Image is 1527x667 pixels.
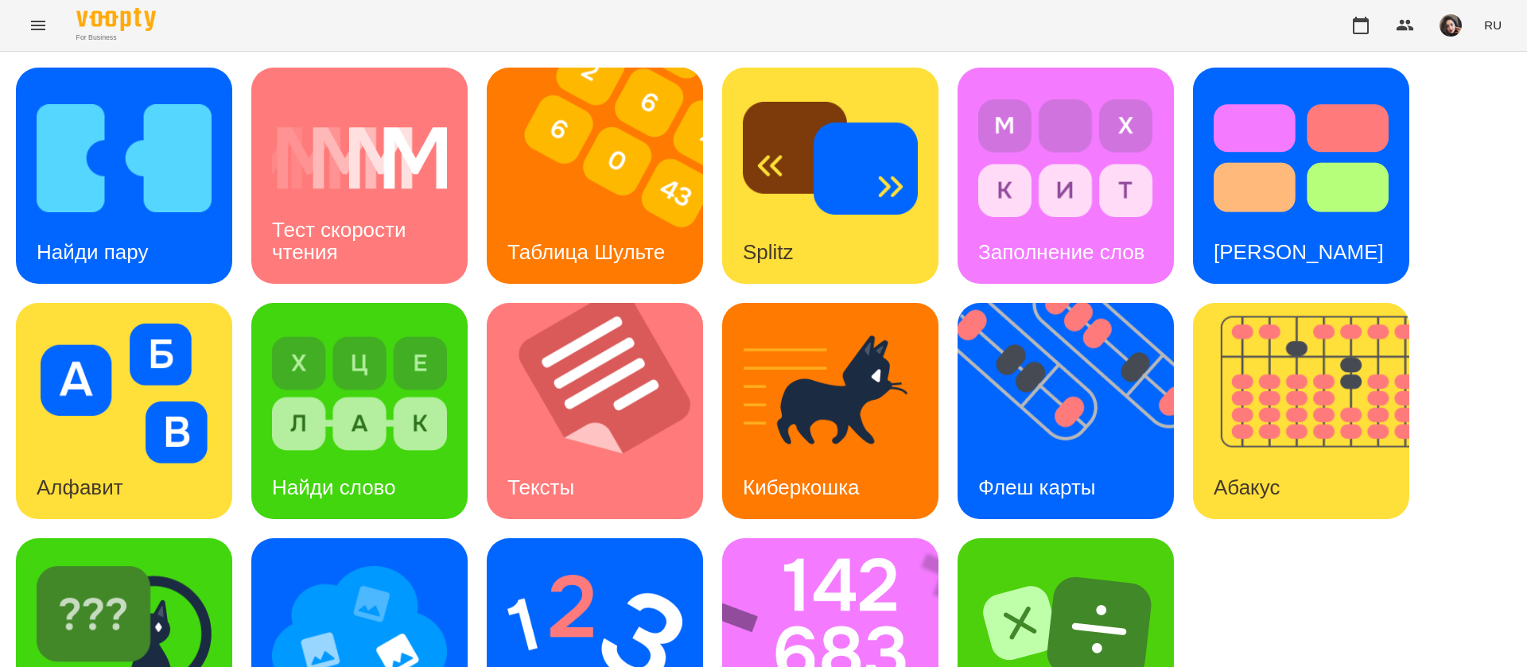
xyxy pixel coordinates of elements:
a: Найди паруНайди пару [16,68,232,284]
img: Splitz [743,88,918,228]
span: For Business [76,33,156,43]
a: АлфавитАлфавит [16,303,232,519]
a: SplitzSplitz [722,68,938,284]
a: Таблица ШультеТаблица Шульте [487,68,703,284]
a: Тест скорости чтенияТест скорости чтения [251,68,468,284]
a: Заполнение словЗаполнение слов [958,68,1174,284]
h3: Тест скорости чтения [272,218,412,263]
a: Тест Струпа[PERSON_NAME] [1193,68,1409,284]
button: Menu [19,6,57,45]
img: Киберкошка [743,324,918,463]
img: 415cf204168fa55e927162f296ff3726.jpg [1440,14,1462,37]
h3: [PERSON_NAME] [1214,240,1384,264]
h3: Найди пару [37,240,148,264]
h3: Найди слово [272,475,396,499]
h3: Заполнение слов [978,240,1144,264]
img: Алфавит [37,324,212,463]
img: Тест скорости чтения [272,88,447,228]
img: Тест Струпа [1214,88,1389,228]
img: Voopty Logo [76,8,156,31]
span: RU [1484,17,1502,33]
img: Флеш карты [958,303,1194,519]
h3: Киберкошка [743,475,860,499]
button: RU [1478,10,1508,40]
a: ТекстыТексты [487,303,703,519]
a: Флеш картыФлеш карты [958,303,1174,519]
a: Найди словоНайди слово [251,303,468,519]
img: Тексты [487,303,723,519]
h3: Тексты [507,475,574,499]
img: Абакус [1193,303,1429,519]
a: АбакусАбакус [1193,303,1409,519]
h3: Таблица Шульте [507,240,665,264]
img: Таблица Шульте [487,68,723,284]
h3: Абакус [1214,475,1280,499]
img: Найди слово [272,324,447,463]
h3: Алфавит [37,475,123,499]
h3: Splitz [743,240,794,264]
h3: Флеш карты [978,475,1096,499]
a: КиберкошкаКиберкошка [722,303,938,519]
img: Найди пару [37,88,212,228]
img: Заполнение слов [978,88,1153,228]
